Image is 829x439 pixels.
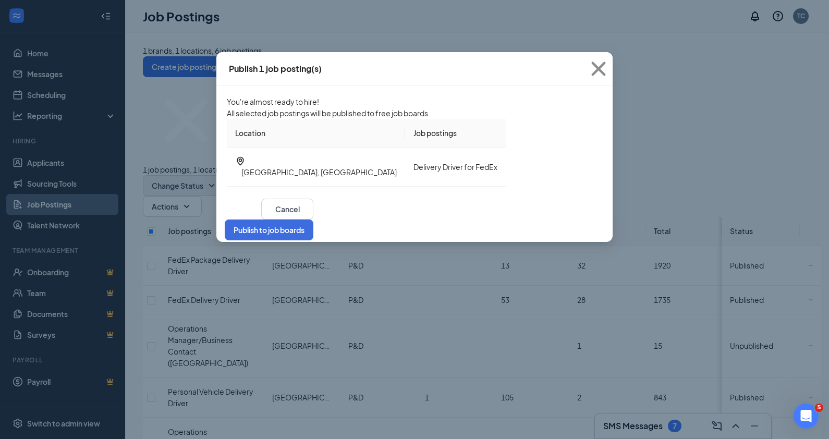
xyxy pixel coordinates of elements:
iframe: Intercom live chat [794,404,819,429]
th: Job postings [405,119,506,148]
button: Close [584,52,613,86]
p: You're almost ready to hire! [227,96,506,107]
td: Delivery Driver for FedEx [405,148,506,187]
button: Publish to job boards [225,219,313,240]
span: All selected job postings will be published to free job boards. [227,108,430,118]
span: 5 [815,404,823,412]
div: Publish 1 job posting(s) [229,63,322,75]
button: Cancel [261,199,313,219]
svg: LocationPin [235,156,246,166]
th: Location [227,119,405,148]
span: [GEOGRAPHIC_DATA], [GEOGRAPHIC_DATA] [241,167,397,177]
svg: Cross [584,55,613,83]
